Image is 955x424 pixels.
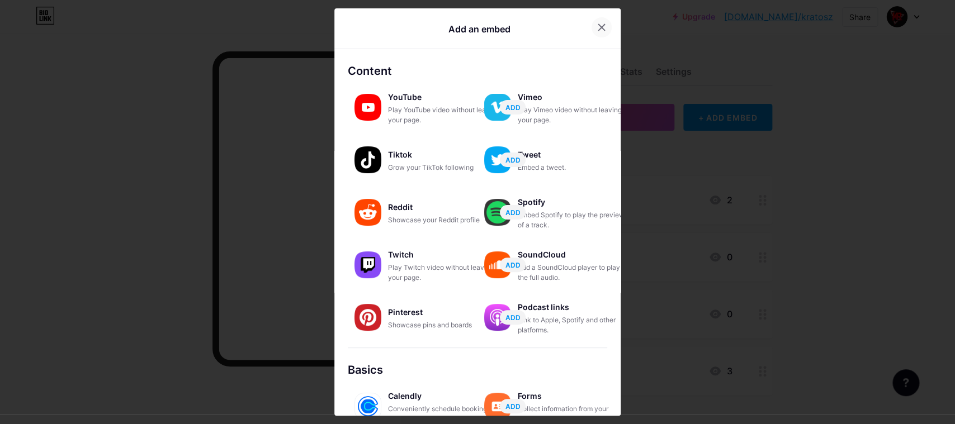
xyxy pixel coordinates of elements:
button: ADD [500,153,526,167]
img: podcastlinks [484,304,511,331]
div: Embed Spotify to play the preview of a track. [518,210,630,230]
div: Podcast links [518,299,630,315]
div: Conveniently schedule bookings straight from your Bio Link. [388,404,500,424]
img: reddit [354,199,381,226]
span: ADD [505,155,521,165]
div: Showcase your Reddit profile [388,215,500,225]
span: ADD [505,313,521,322]
span: ADD [505,103,521,112]
div: Add a SoundCloud player to play the full audio. [518,263,630,283]
div: Grow your TikTok following [388,163,500,173]
div: Embed a tweet. [518,163,630,173]
span: ADD [505,260,521,270]
div: Content [348,63,607,79]
div: Spotify [518,194,630,210]
div: Tweet [518,147,630,163]
div: Play Twitch video without leaving your page. [388,263,500,283]
button: ADD [500,310,526,325]
div: Pinterest [388,304,500,320]
div: Twitch [388,247,500,263]
img: calendly [354,393,381,420]
div: Vimeo [518,89,630,105]
button: ADD [500,205,526,220]
img: youtube [354,94,381,121]
div: Calendly [388,388,500,404]
img: twitch [354,251,381,278]
img: forms [484,393,511,420]
span: ADD [505,402,521,411]
img: spotify [484,199,511,226]
div: Showcase pins and boards [388,320,500,330]
div: Add an embed [448,22,510,36]
div: Forms [518,388,630,404]
div: Reddit [388,199,500,215]
div: Tiktok [388,147,500,163]
div: Basics [348,361,607,378]
img: soundcloud [484,251,511,278]
img: vimeo [484,94,511,121]
div: Play Vimeo video without leaving your page. [518,105,630,125]
img: twitter [484,146,511,173]
button: ADD [500,258,526,272]
button: ADD [500,100,526,115]
div: Link to Apple, Spotify and other platforms. [518,315,630,335]
div: Play YouTube video without leaving your page. [388,105,500,125]
button: ADD [500,399,526,413]
div: Collect information from your visitors easily [518,404,630,424]
div: SoundCloud [518,247,630,263]
div: YouTube [388,89,500,105]
img: tiktok [354,146,381,173]
img: pinterest [354,304,381,331]
span: ADD [505,208,521,217]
